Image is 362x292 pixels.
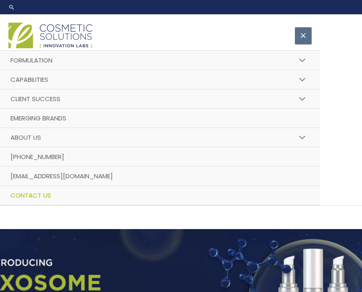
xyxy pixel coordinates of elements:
button: Toggle menu [293,89,312,109]
span: About Us [10,133,41,142]
img: Cosmetic Solutions Logo [8,23,92,48]
span: [EMAIL_ADDRESS][DOMAIN_NAME] [10,172,113,180]
span: [PHONE_NUMBER] [10,152,64,161]
span: Formulation [10,56,52,65]
a: Search icon link [8,4,15,10]
button: Toggle menu [293,70,312,90]
button: Toggle menu [293,128,312,148]
span: Emerging Brands [10,114,66,123]
button: Toggle menu [293,50,312,70]
span: Capabilities [10,75,48,84]
span: Contact Us [10,191,51,200]
span: Client Success [10,94,60,103]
